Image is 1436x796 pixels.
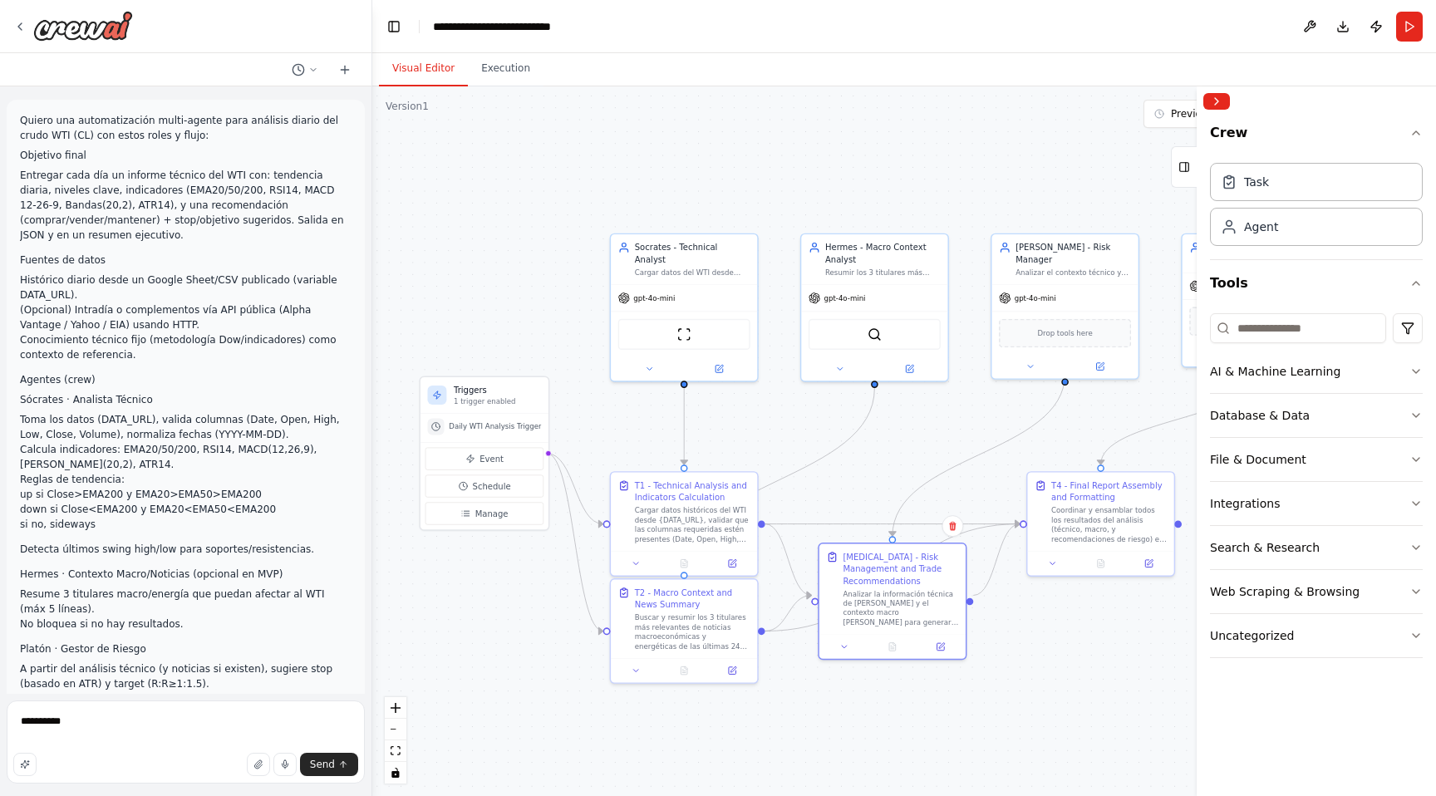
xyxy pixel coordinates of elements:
span: Previous executions [1171,107,1270,120]
div: Analizar el contexto técnico y macro para sugerir niveles de stop loss y take profit basados en A... [1016,268,1131,277]
p: Fuentes de datos [20,253,352,268]
li: down si Close<EMA200 y EMA20<EMA50<EMA200 [20,502,352,517]
button: No output available [868,640,918,654]
span: Schedule [473,480,511,492]
g: Edge from c040c5d8-dc83-45bb-8a1f-f0a59e8d239f to f607a448-798f-4929-91fa-bffb800b2664 [678,388,881,572]
button: Open in side panel [920,640,961,654]
button: Switch to previous chat [285,60,325,80]
button: Delete node [942,515,963,537]
div: T1 - Technical Analysis and Indicators Calculation [635,479,750,504]
div: Orfeo - CoordinatorOrquestar el flujo completo del análisis: coordinar la secuencia Socrates → [P... [1181,233,1330,368]
button: Open in side panel [711,557,752,571]
li: up si Close>EMA200 y EMA20>EMA50>EMA200 [20,487,352,502]
div: Triggers1 trigger enabledDaily WTI Analysis TriggerEventScheduleManage [419,376,549,531]
button: Tools [1210,260,1423,307]
div: T2 - Macro Context and News Summary [635,587,750,611]
button: No output available [659,664,710,678]
nav: breadcrumb [433,18,551,35]
img: SerperDevTool [868,327,882,341]
p: Quiero una automatización multi-agente para análisis diario del crudo WTI (CL) con estos roles y ... [20,113,352,143]
div: T4 - Final Report Assembly and Formatting [1051,479,1167,504]
span: gpt-4o-mini [1015,293,1056,302]
g: Edge from b8c058dd-13b1-4705-9d28-b4547b5e4280 to cec61758-dad8-46bf-8aa2-adbe6fc32cc5 [765,518,812,601]
div: Tools [1210,307,1423,671]
button: Hide left sidebar [382,15,406,38]
button: Execution [468,52,543,86]
p: Platón · Gestor de Riesgo [20,641,352,656]
button: Search & Research [1210,526,1423,569]
div: Socrates - Technical Analyst [635,242,750,266]
p: Sócrates · Analista Técnico [20,392,352,407]
button: Collapse right sidebar [1203,93,1230,110]
span: gpt-4o-mini [633,293,675,302]
g: Edge from cec61758-dad8-46bf-8aa2-adbe6fc32cc5 to c0e73384-4d00-4bf4-a1f8-4d3ac3d26405 [973,518,1020,601]
div: Buscar y resumir los 3 titulares más relevantes de noticias macroeconómicas y energéticas de las ... [635,613,750,651]
div: [PERSON_NAME] - Risk Manager [1016,242,1131,266]
li: Reglas de tendencia: [20,472,352,532]
div: Database & Data [1210,407,1310,424]
div: Uncategorized [1210,627,1294,644]
li: No bloquea si no hay resultados. [20,617,352,631]
g: Edge from b8c058dd-13b1-4705-9d28-b4547b5e4280 to c0e73384-4d00-4bf4-a1f8-4d3ac3d26405 [765,518,1020,529]
div: Hermes - Macro Context Analyst [825,242,941,266]
div: Coordinar y ensamblar todos los resultados del análisis (técnico, macro, y recomendaciones de rie... [1051,506,1167,544]
li: (Opcional) Intradía o complementos vía API pública (Alpha Vantage / Yahoo / EIA) usando HTTP. [20,302,352,332]
div: Crew [1210,156,1423,259]
span: Daily WTI Analysis Trigger [449,422,541,431]
div: AI & Machine Learning [1210,363,1340,380]
button: Send [300,753,358,776]
g: Edge from ed5208b7-13bf-431b-ae7d-c3275dbce797 to c0e73384-4d00-4bf4-a1f8-4d3ac3d26405 [1094,374,1261,465]
button: Click to speak your automation idea [273,753,297,776]
button: Web Scraping & Browsing [1210,570,1423,613]
button: Upload files [247,753,270,776]
button: Open in side panel [876,361,943,376]
div: Web Scraping & Browsing [1210,583,1360,600]
g: Edge from f607a448-798f-4929-91fa-bffb800b2664 to c0e73384-4d00-4bf4-a1f8-4d3ac3d26405 [765,518,1020,636]
button: Open in side panel [711,664,752,678]
button: Improve this prompt [13,753,37,776]
div: Analizar la información técnica de [PERSON_NAME] y el contexto macro [PERSON_NAME] para generar r... [843,589,958,627]
div: Agent [1244,219,1278,235]
span: Drop tools here [1037,327,1092,339]
li: Toma los datos (DATA_URL), valida columnas (Date, Open, High, Low, Close, Volume), normaliza fech... [20,412,352,442]
button: Manage [425,502,544,524]
button: No output available [659,557,710,571]
button: No output available [1075,557,1126,571]
button: AI & Machine Learning [1210,350,1423,393]
li: A partir del análisis técnico (y noticias si existen), sugiere stop (basado en ATR) y target (R:R... [20,661,352,691]
button: Visual Editor [379,52,468,86]
button: toggle interactivity [385,762,406,784]
button: zoom in [385,697,406,719]
g: Edge from triggers to f607a448-798f-4929-91fa-bffb800b2664 [547,448,603,637]
div: [MEDICAL_DATA] - Risk Management and Trade RecommendationsAnalizar la información técnica de [PER... [818,543,966,660]
li: Resume 3 titulares macro/energía que puedan afectar al WTI (máx 5 líneas). [20,587,352,617]
button: zoom out [385,719,406,740]
img: ScrapeWebsiteTool [677,327,691,341]
li: Calcula indicadores: EMA20/50/200, RSI14, MACD(12,26,9), [PERSON_NAME](20,2), ATR14. [20,442,352,472]
span: Manage [475,508,509,519]
button: Crew [1210,116,1423,156]
g: Edge from a1b0c783-57bc-4115-af0a-e603f5dcd3dc to b8c058dd-13b1-4705-9d28-b4547b5e4280 [678,376,690,465]
div: Resumir los 3 titulares más relevantes de noticias macro/energéticas que puedan impactar el preci... [825,268,941,277]
div: T4 - Final Report Assembly and FormattingCoordinar y ensamblar todos los resultados del análisis ... [1026,471,1175,577]
div: [PERSON_NAME] - Risk ManagerAnalizar el contexto técnico y macro para sugerir niveles de stop los... [991,233,1139,380]
div: [MEDICAL_DATA] - Risk Management and Trade Recommendations [843,551,958,587]
button: Previous executions [1143,100,1343,128]
div: Version 1 [386,100,429,113]
button: Database & Data [1210,394,1423,437]
button: Open in side panel [686,361,753,376]
div: Integrations [1210,495,1280,512]
img: Logo [33,11,133,41]
p: Agentes (crew) [20,372,352,387]
li: Histórico diario desde un Google Sheet/CSV publicado (variable DATA_URL). [20,273,352,302]
g: Edge from 61709582-2933-4eb8-92fb-aae0ae3c9b33 to cec61758-dad8-46bf-8aa2-adbe6fc32cc5 [887,374,1071,537]
div: T2 - Macro Context and News SummaryBuscar y resumir los 3 titulares más relevantes de noticias ma... [610,578,759,684]
span: gpt-4o-mini [824,293,866,302]
div: Search & Research [1210,539,1320,556]
g: Edge from triggers to b8c058dd-13b1-4705-9d28-b4547b5e4280 [547,448,603,530]
li: Detecta últimos swing high/low para soportes/resistencias. [20,542,352,557]
button: Open in side panel [1066,360,1134,374]
button: fit view [385,740,406,762]
div: Cargar datos históricos del WTI desde {DATA_URL}, validar que las columnas requeridas estén prese... [635,506,750,544]
li: Rechaza recomendaciones si falta confluencia mínima. [20,691,352,706]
